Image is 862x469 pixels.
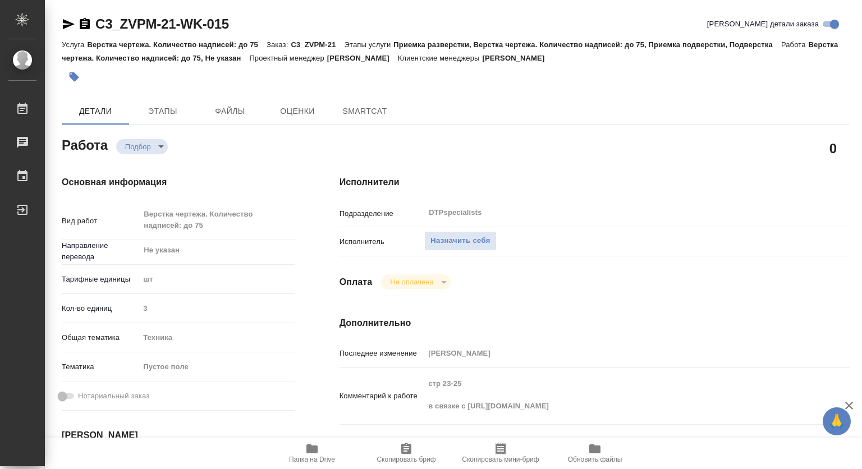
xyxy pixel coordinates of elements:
[340,208,425,219] p: Подразделение
[203,104,257,118] span: Файлы
[707,19,819,30] span: [PERSON_NAME] детали заказа
[122,142,154,151] button: Подбор
[340,348,425,359] p: Последнее изменение
[62,134,108,154] h2: Работа
[289,456,335,463] span: Папка на Drive
[62,40,87,49] p: Услуга
[453,438,548,469] button: Скопировать мини-бриф
[548,438,642,469] button: Обновить файлы
[827,410,846,433] span: 🙏
[482,54,553,62] p: [PERSON_NAME]
[62,303,139,314] p: Кол-во единиц
[139,357,294,376] div: Пустое поле
[823,407,851,435] button: 🙏
[393,40,781,49] p: Приемка разверстки, Верстка чертежа. Количество надписей: до 75, Приемка подверстки, Подверстка
[424,431,807,450] textarea: /Clients/«Завод Продмаш» /Orders/C3_ZVPM-21/DTP/C3_ZVPM-21-WK-015
[78,390,149,402] span: Нотариальный заказ
[62,429,295,442] h4: [PERSON_NAME]
[338,104,392,118] span: SmartCat
[139,300,294,316] input: Пустое поле
[139,328,294,347] div: Техника
[265,438,359,469] button: Папка на Drive
[340,176,850,189] h4: Исполнители
[424,374,807,416] textarea: стр 23-25 в связке с [URL][DOMAIN_NAME]
[340,236,425,247] p: Исполнитель
[829,139,837,158] h2: 0
[424,231,496,251] button: Назначить себя
[340,275,373,289] h4: Оплата
[345,40,394,49] p: Этапы услуги
[116,139,168,154] div: Подбор
[62,176,295,189] h4: Основная информация
[568,456,622,463] span: Обновить файлы
[139,270,294,289] div: шт
[398,54,483,62] p: Клиентские менеджеры
[387,277,437,287] button: Не оплачена
[781,40,809,49] p: Работа
[359,438,453,469] button: Скопировать бриф
[327,54,398,62] p: [PERSON_NAME]
[340,316,850,330] h4: Дополнительно
[62,361,139,373] p: Тематика
[87,40,267,49] p: Верстка чертежа. Количество надписей: до 75
[62,65,86,89] button: Добавить тэг
[68,104,122,118] span: Детали
[377,456,435,463] span: Скопировать бриф
[95,16,229,31] a: C3_ZVPM-21-WK-015
[62,274,139,285] p: Тарифные единицы
[143,361,281,373] div: Пустое поле
[62,332,139,343] p: Общая тематика
[381,274,450,289] div: Подбор
[270,104,324,118] span: Оценки
[430,234,490,247] span: Назначить себя
[136,104,190,118] span: Этапы
[267,40,291,49] p: Заказ:
[424,345,807,361] input: Пустое поле
[340,436,425,447] p: Путь на drive
[62,240,139,263] p: Направление перевода
[62,215,139,227] p: Вид работ
[340,390,425,402] p: Комментарий к работе
[462,456,539,463] span: Скопировать мини-бриф
[62,17,75,31] button: Скопировать ссылку для ЯМессенджера
[291,40,344,49] p: C3_ZVPM-21
[249,54,327,62] p: Проектный менеджер
[78,17,91,31] button: Скопировать ссылку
